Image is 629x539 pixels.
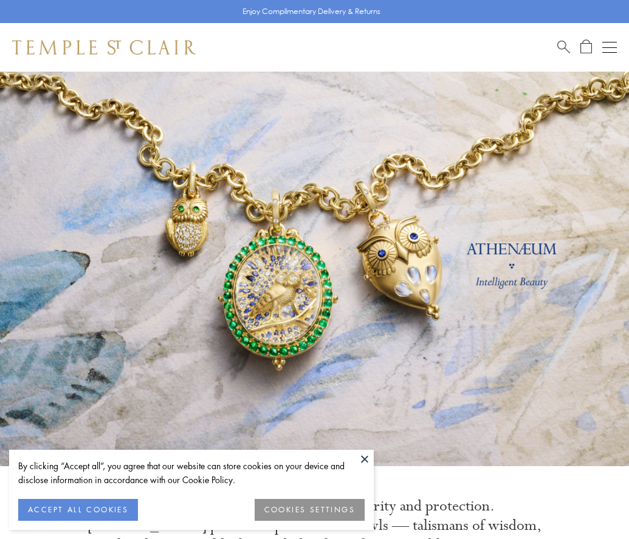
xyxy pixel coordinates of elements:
[18,459,365,487] div: By clicking “Accept all”, you agree that our website can store cookies on your device and disclos...
[18,499,138,521] button: ACCEPT ALL COOKIES
[580,39,592,55] a: Open Shopping Bag
[602,40,617,55] button: Open navigation
[557,39,570,55] a: Search
[242,5,380,18] p: Enjoy Complimentary Delivery & Returns
[255,499,365,521] button: COOKIES SETTINGS
[12,40,196,55] img: Temple St. Clair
